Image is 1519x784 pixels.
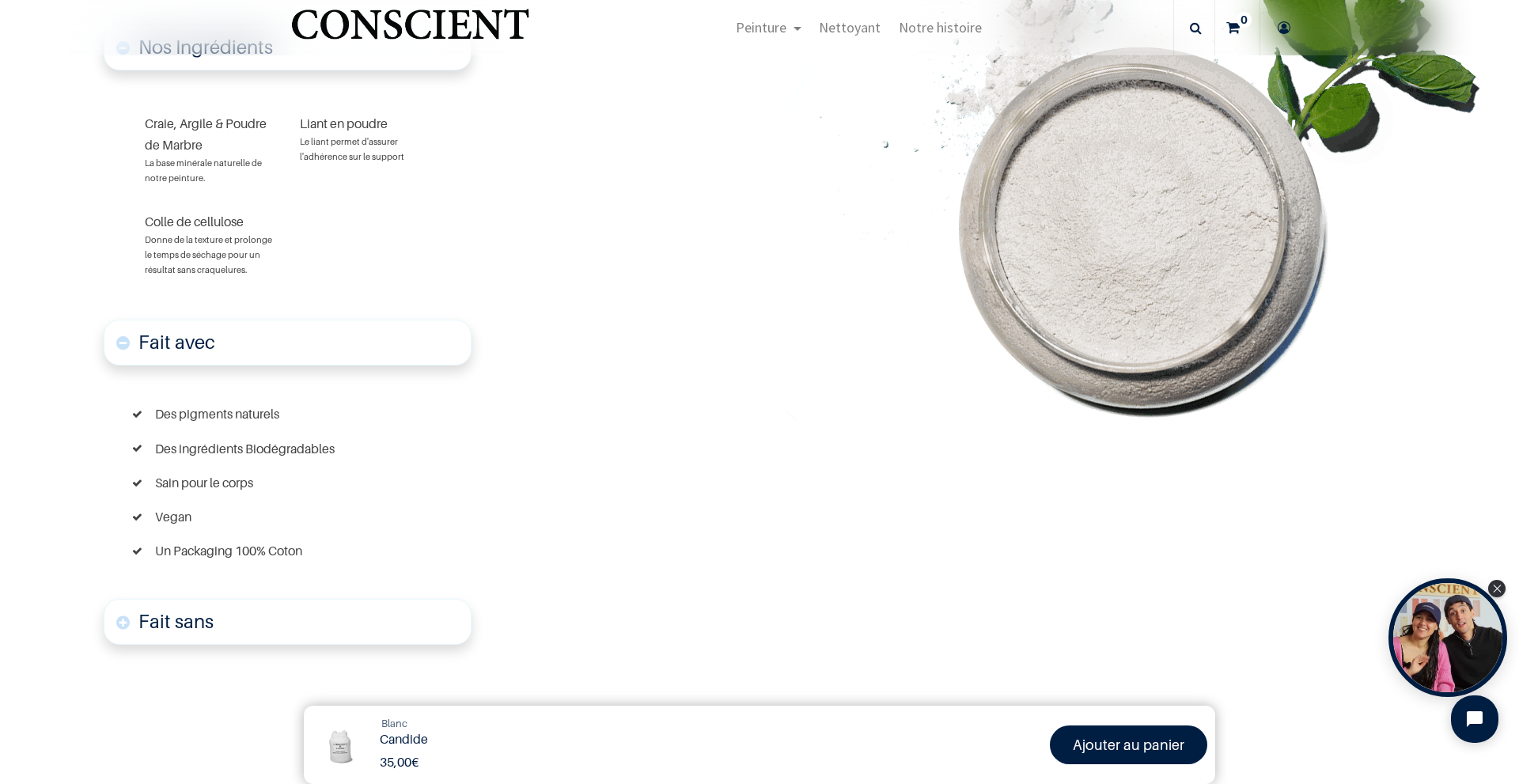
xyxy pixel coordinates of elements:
[145,116,267,153] font: Craie, Argile & Poudre de Marbre
[300,116,388,131] font: Liant en poudre
[1388,578,1507,697] div: Tolstoy bubble widget
[138,331,215,354] font: Fait avec
[1388,578,1507,697] div: Open Tolstoy widget
[300,136,404,162] font: Le liant permet d'assurer l'adhérence sur le support
[380,754,411,770] span: 35,00
[381,717,407,729] span: Blanc
[1237,12,1252,28] sup: 0
[155,441,335,456] font: Des ingrédients Biodégradables
[899,18,982,36] span: Notre histoire
[380,754,419,770] b: €
[381,716,407,732] a: Blanc
[1073,737,1184,753] font: Ajouter au panier
[155,475,253,490] font: Sain pour le corps
[145,214,244,229] font: Colle de cellulose
[380,732,753,747] h1: Candide
[155,509,191,525] font: Vegan
[1488,580,1506,597] div: Close Tolstoy widget
[138,610,214,633] font: Fait sans
[736,18,786,36] span: Peinture
[819,18,881,36] span: Nettoyant
[1050,725,1207,764] a: Ajouter au panier
[155,543,302,559] font: Un Packaging 100% Coton
[145,157,262,184] font: La base minérale naturelle de notre peinture.
[1388,578,1507,697] div: Open Tolstoy
[312,714,371,773] img: Product Image
[138,36,273,59] span: Nos Ingrédients
[1438,682,1512,756] iframe: Tidio Chat
[155,406,279,422] font: Des pigments naturels
[145,234,272,275] font: Donne de la texture et prolonge le temps de séchage pour un résultat sans craquelures.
